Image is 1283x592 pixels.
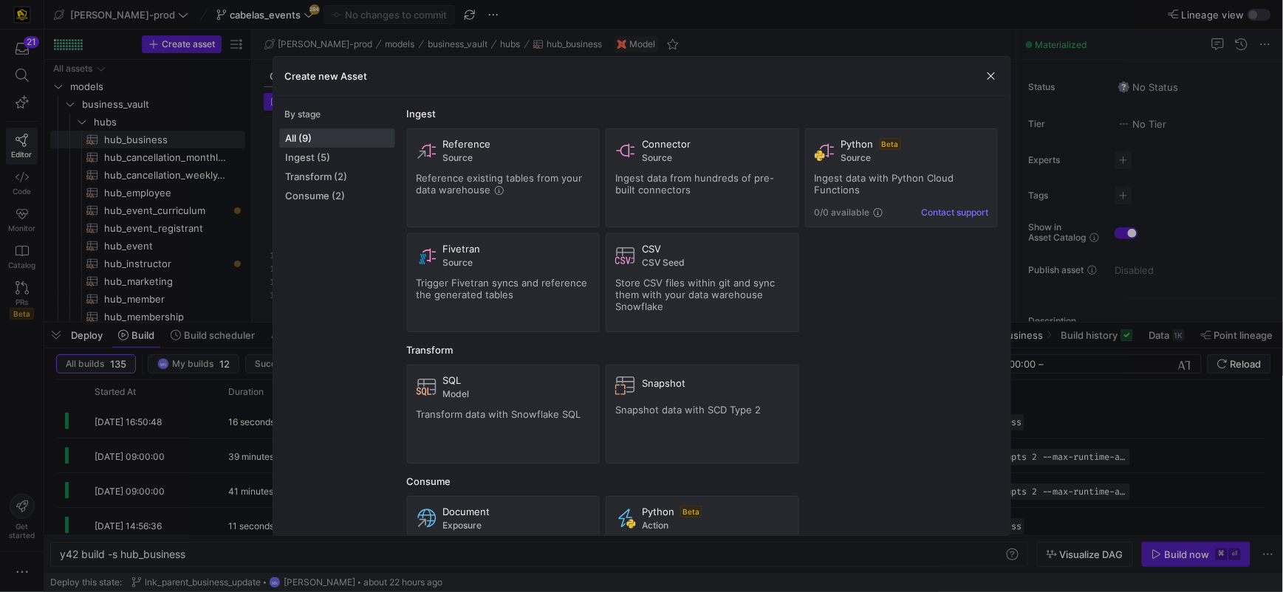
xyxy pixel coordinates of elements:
div: Transform [407,344,999,356]
span: Reference [443,138,491,150]
span: Python [841,138,874,150]
button: PythonBetaSourceIngest data with Python Cloud Functions0/0 availableContact support [805,128,999,227]
button: Contact support [921,207,988,218]
span: Ingest data with Python Cloud Functions [815,172,954,196]
span: Source [443,258,591,268]
span: Transform (2) [286,171,389,182]
span: Beta [680,506,702,517]
span: Fivetran [443,243,481,255]
span: All (9) [286,132,389,144]
span: Ingest (5) [286,151,389,163]
span: Ingest data from hundreds of pre-built connectors [615,172,774,196]
span: Trigger Fivetran syncs and reference the generated tables [417,277,588,300]
div: By stage [285,109,395,120]
h3: Create new Asset [285,70,368,82]
span: SQL [443,374,462,386]
span: Model [443,389,591,399]
span: Source [443,153,591,163]
button: SQLModelTransform data with Snowflake SQL [407,365,601,464]
span: CSV Seed [642,258,790,268]
span: Consume (2) [286,190,389,202]
span: Exposure [443,520,591,531]
div: Consume [407,475,999,487]
button: Consume (2) [279,186,395,205]
span: Transform data with Snowflake SQL [417,408,581,420]
span: Store CSV files within git and sync them with your data warehouse Snowflake [615,277,775,312]
span: Source [642,153,790,163]
span: Reference existing tables from your data warehouse [417,172,583,196]
span: Beta [880,138,901,150]
button: ReferenceSourceReference existing tables from your data warehouse [407,128,601,227]
span: Python [642,506,674,517]
button: Transform (2) [279,167,395,186]
div: Ingest [407,108,999,120]
span: Source [841,153,989,163]
span: CSV [642,243,661,255]
span: Document [443,506,490,517]
span: Snapshot [642,377,685,389]
button: SnapshotSnapshot data with SCD Type 2 [606,365,799,464]
span: Snapshot data with SCD Type 2 [615,404,761,416]
span: 0/0 available [815,207,870,218]
button: ConnectorSourceIngest data from hundreds of pre-built connectors [606,128,799,227]
span: Action [642,520,790,531]
button: CSVCSV SeedStore CSV files within git and sync them with your data warehouse Snowflake [606,233,799,332]
button: All (9) [279,128,395,148]
button: Ingest (5) [279,148,395,167]
span: Connector [642,138,691,150]
button: FivetranSourceTrigger Fivetran syncs and reference the generated tables [407,233,601,332]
